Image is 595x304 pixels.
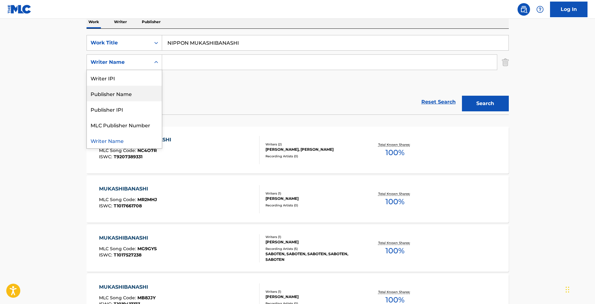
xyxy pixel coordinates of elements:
[566,280,569,299] div: ドラッグ
[114,154,142,160] span: T9207389331
[502,54,509,70] img: Delete Criterion
[418,95,459,109] a: Reset Search
[265,147,360,152] div: [PERSON_NAME], [PERSON_NAME]
[87,176,509,223] a: MUKASHIBANASHIMLC Song Code:MR2MHJISWC:T1017661708Writers (1)[PERSON_NAME]Recording Artists (0)To...
[140,15,162,28] p: Publisher
[137,246,157,251] span: MG9GYS
[378,191,412,196] p: Total Known Shares:
[99,295,137,301] span: MLC Song Code :
[99,246,137,251] span: MLC Song Code :
[378,241,412,245] p: Total Known Shares:
[137,295,156,301] span: MB8JJY
[385,196,404,207] span: 100 %
[112,15,129,28] p: Writer
[265,154,360,159] div: Recording Artists ( 0 )
[265,203,360,208] div: Recording Artists ( 0 )
[518,3,530,16] a: Public Search
[564,274,595,304] div: チャットウィジェット
[265,294,360,300] div: [PERSON_NAME]
[87,70,162,86] div: Writer IPI
[265,289,360,294] div: Writers ( 1 )
[520,6,528,13] img: search
[137,148,157,153] span: NC4O7R
[265,239,360,245] div: [PERSON_NAME]
[378,290,412,294] p: Total Known Shares:
[534,3,546,16] div: Help
[265,191,360,196] div: Writers ( 1 )
[99,197,137,202] span: MLC Song Code :
[99,148,137,153] span: MLC Song Code :
[99,283,156,291] div: MUKASHIBANASHI
[7,5,32,14] img: MLC Logo
[99,203,114,209] span: ISWC :
[99,234,157,242] div: MUKASHIBANASHI
[99,154,114,160] span: ISWC :
[265,196,360,201] div: [PERSON_NAME]
[564,274,595,304] iframe: Chat Widget
[87,15,101,28] p: Work
[137,197,157,202] span: MR2MHJ
[91,58,147,66] div: Writer Name
[114,203,142,209] span: T1017661708
[462,96,509,111] button: Search
[87,117,162,133] div: MLC Publisher Number
[536,6,544,13] img: help
[385,147,404,158] span: 100 %
[87,35,509,114] form: Search Form
[550,2,588,17] a: Log In
[91,39,147,47] div: Work Title
[87,225,509,272] a: MUKASHIBANASHIMLC Song Code:MG9GYSISWC:T1017527238Writers (1)[PERSON_NAME]Recording Artists (5)SA...
[265,246,360,251] div: Recording Artists ( 5 )
[87,101,162,117] div: Publisher IPI
[385,245,404,256] span: 100 %
[265,142,360,147] div: Writers ( 2 )
[265,235,360,239] div: Writers ( 1 )
[265,251,360,262] div: SABOTEN, SABOTEN, SABOTEN, SABOTEN, SABOTEN
[99,252,114,258] span: ISWC :
[87,86,162,101] div: Publisher Name
[87,133,162,148] div: Writer Name
[99,185,157,193] div: MUKASHIBANASHI
[114,252,141,258] span: T1017527238
[87,127,509,174] a: NIPPON MUKASHIBANASHIMLC Song Code:NC4O7RISWC:T9207389331Writers (2)[PERSON_NAME], [PERSON_NAME]R...
[378,142,412,147] p: Total Known Shares:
